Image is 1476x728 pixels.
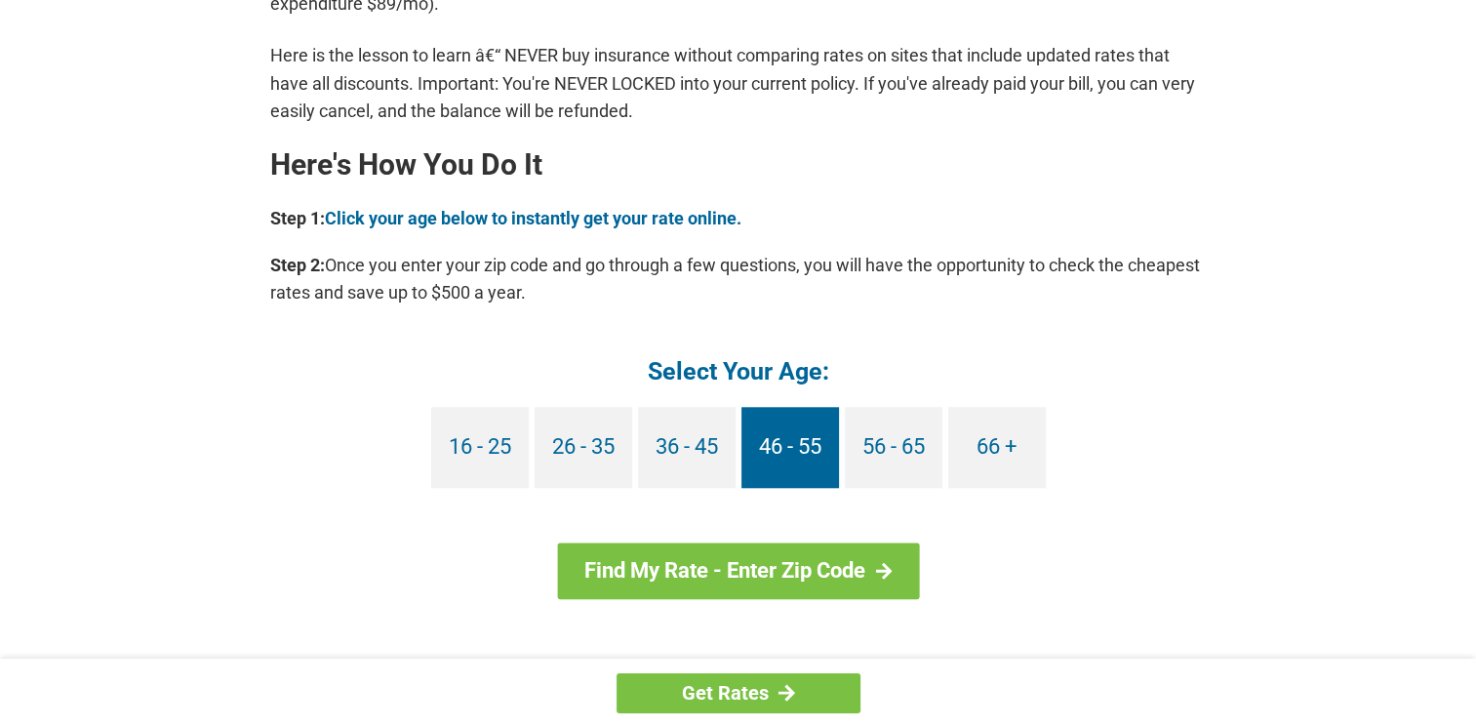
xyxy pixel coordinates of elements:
[270,355,1207,387] h4: Select Your Age:
[845,407,942,488] a: 56 - 65
[741,407,839,488] a: 46 - 55
[270,42,1207,124] p: Here is the lesson to learn â€“ NEVER buy insurance without comparing rates on sites that include...
[325,208,741,228] a: Click your age below to instantly get your rate online.
[431,407,529,488] a: 16 - 25
[617,673,860,713] a: Get Rates
[270,255,325,275] b: Step 2:
[638,407,736,488] a: 36 - 45
[948,407,1046,488] a: 66 +
[270,208,325,228] b: Step 1:
[557,543,919,599] a: Find My Rate - Enter Zip Code
[270,149,1207,181] h2: Here's How You Do It
[270,252,1207,306] p: Once you enter your zip code and go through a few questions, you will have the opportunity to che...
[535,407,632,488] a: 26 - 35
